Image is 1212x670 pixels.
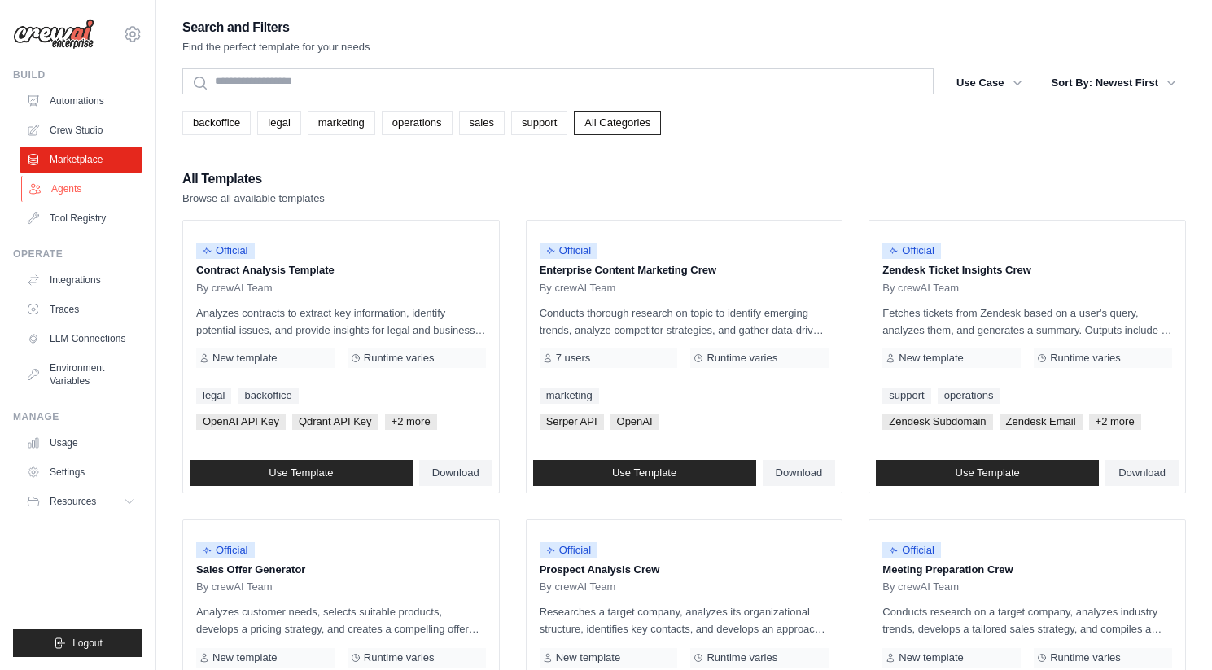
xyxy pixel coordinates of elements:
span: New template [899,352,963,365]
span: +2 more [385,414,437,430]
span: Official [882,542,941,558]
a: Download [1105,460,1179,486]
span: New template [899,651,963,664]
span: Download [1118,466,1166,480]
span: Qdrant API Key [292,414,378,430]
span: OpenAI API Key [196,414,286,430]
div: Manage [13,410,142,423]
a: marketing [540,388,599,404]
span: Resources [50,495,96,508]
a: Automations [20,88,142,114]
p: Conducts thorough research on topic to identify emerging trends, analyze competitor strategies, a... [540,304,829,339]
p: Analyzes contracts to extract key information, identify potential issues, and provide insights fo... [196,304,486,339]
p: Meeting Preparation Crew [882,562,1172,578]
span: Runtime varies [1050,651,1121,664]
a: Download [419,460,492,486]
a: Use Template [533,460,756,486]
a: backoffice [238,388,298,404]
span: 7 users [556,352,591,365]
span: Zendesk Subdomain [882,414,992,430]
p: Enterprise Content Marketing Crew [540,262,829,278]
span: Zendesk Email [1000,414,1083,430]
span: Runtime varies [364,352,435,365]
p: Conducts research on a target company, analyzes industry trends, develops a tailored sales strate... [882,603,1172,637]
p: Contract Analysis Template [196,262,486,278]
span: Download [776,466,823,480]
a: Marketplace [20,147,142,173]
a: support [511,111,567,135]
span: By crewAI Team [196,282,273,295]
span: Official [882,243,941,259]
span: By crewAI Team [882,580,959,593]
a: Tool Registry [20,205,142,231]
a: legal [196,388,231,404]
span: +2 more [1089,414,1141,430]
span: Official [540,542,598,558]
a: LLM Connections [20,326,142,352]
a: operations [382,111,453,135]
h2: Search and Filters [182,16,370,39]
span: Download [432,466,479,480]
h2: All Templates [182,168,325,190]
span: Official [196,542,255,558]
span: New template [212,651,277,664]
div: Build [13,68,142,81]
img: Logo [13,19,94,50]
a: Download [763,460,836,486]
span: Use Template [956,466,1020,480]
a: sales [459,111,505,135]
span: By crewAI Team [540,580,616,593]
span: By crewAI Team [882,282,959,295]
a: Use Template [190,460,413,486]
a: Usage [20,430,142,456]
a: Agents [21,176,144,202]
p: Analyzes customer needs, selects suitable products, develops a pricing strategy, and creates a co... [196,603,486,637]
span: OpenAI [610,414,659,430]
span: By crewAI Team [196,580,273,593]
span: Runtime varies [707,651,777,664]
span: Official [196,243,255,259]
span: Use Template [612,466,676,480]
span: New template [212,352,277,365]
a: Crew Studio [20,117,142,143]
button: Logout [13,629,142,657]
a: Use Template [876,460,1099,486]
button: Resources [20,488,142,515]
div: Operate [13,247,142,261]
p: Sales Offer Generator [196,562,486,578]
p: Find the perfect template for your needs [182,39,370,55]
span: Runtime varies [364,651,435,664]
a: backoffice [182,111,251,135]
a: Traces [20,296,142,322]
span: By crewAI Team [540,282,616,295]
span: Runtime varies [1050,352,1121,365]
a: Integrations [20,267,142,293]
span: Official [540,243,598,259]
a: marketing [308,111,375,135]
a: support [882,388,930,404]
span: Serper API [540,414,604,430]
button: Use Case [947,68,1032,98]
button: Sort By: Newest First [1042,68,1186,98]
a: legal [257,111,300,135]
p: Researches a target company, analyzes its organizational structure, identifies key contacts, and ... [540,603,829,637]
a: operations [938,388,1000,404]
span: Use Template [269,466,333,480]
span: Logout [72,637,103,650]
a: All Categories [574,111,661,135]
a: Environment Variables [20,355,142,394]
a: Settings [20,459,142,485]
span: New template [556,651,620,664]
span: Runtime varies [707,352,777,365]
p: Prospect Analysis Crew [540,562,829,578]
p: Fetches tickets from Zendesk based on a user's query, analyzes them, and generates a summary. Out... [882,304,1172,339]
p: Zendesk Ticket Insights Crew [882,262,1172,278]
p: Browse all available templates [182,190,325,207]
